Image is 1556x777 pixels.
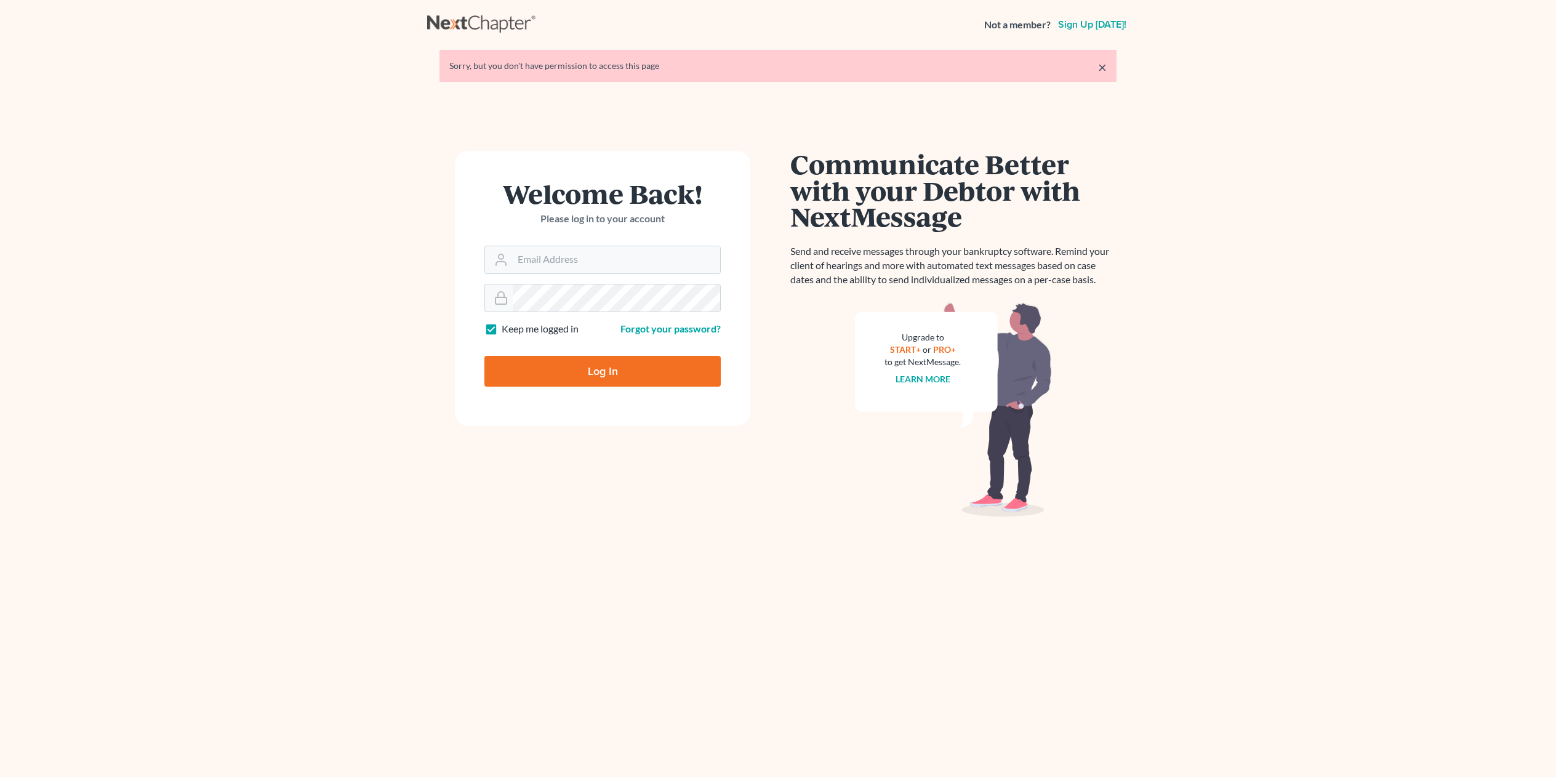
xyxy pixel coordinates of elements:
div: Upgrade to [884,331,961,344]
span: or [923,344,931,355]
a: PRO+ [933,344,956,355]
img: nextmessage_bg-59042aed3d76b12b5cd301f8e5b87938c9018125f34e5fa2b7a6b67550977c72.svg [855,302,1052,517]
a: × [1098,60,1107,74]
p: Send and receive messages through your bankruptcy software. Remind your client of hearings and mo... [790,244,1117,287]
strong: Not a member? [984,18,1051,32]
a: Learn more [896,374,950,384]
a: START+ [890,344,921,355]
div: to get NextMessage. [884,356,961,368]
p: Please log in to your account [484,212,721,226]
a: Sign up [DATE]! [1056,20,1129,30]
input: Email Address [513,246,720,273]
label: Keep me logged in [502,322,579,336]
div: Sorry, but you don't have permission to access this page [449,60,1107,72]
input: Log In [484,356,721,387]
h1: Communicate Better with your Debtor with NextMessage [790,151,1117,230]
h1: Welcome Back! [484,180,721,207]
a: Forgot your password? [620,323,721,334]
